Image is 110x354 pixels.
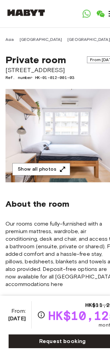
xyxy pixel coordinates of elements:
[5,9,47,16] img: Habyt
[12,163,70,176] button: Show all photos
[8,307,26,322] span: From:
[8,315,26,322] b: [DATE]
[5,36,14,43] a: Asia
[5,54,66,66] span: Private room
[37,311,45,319] svg: Check cost overview for full price breakdown. Please note that discounts apply to new joiners onl...
[67,36,110,43] a: [GEOGRAPHIC_DATA]
[20,36,62,43] a: [GEOGRAPHIC_DATA]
